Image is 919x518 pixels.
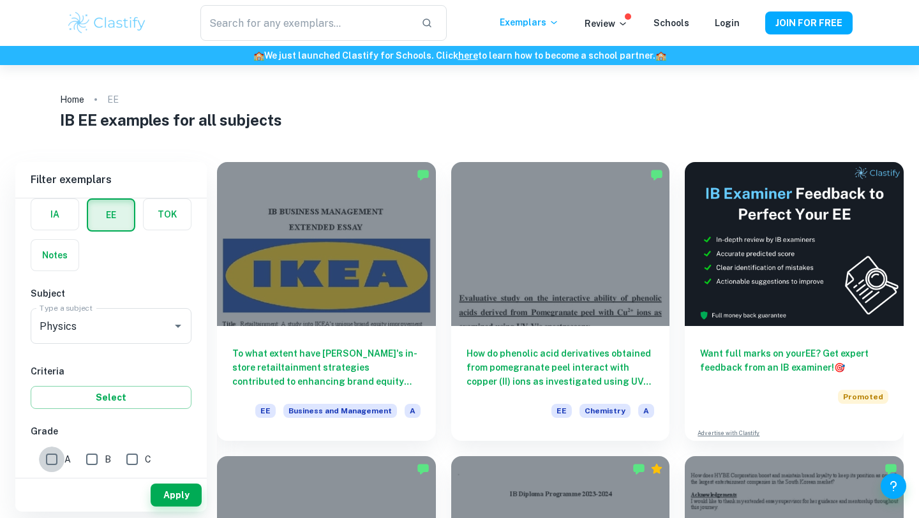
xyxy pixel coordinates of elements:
p: EE [107,93,119,107]
a: Login [715,18,740,28]
a: here [458,50,478,61]
p: Exemplars [500,15,559,29]
button: IA [31,199,78,230]
a: Advertise with Clastify [698,429,759,438]
h6: We just launched Clastify for Schools. Click to learn how to become a school partner. [3,48,916,63]
button: JOIN FOR FREE [765,11,853,34]
div: Premium [650,463,663,475]
span: C [145,452,151,466]
span: EE [255,404,276,418]
h6: How do phenolic acid derivatives obtained from pomegranate peel interact with copper (II) ions as... [467,346,655,389]
a: To what extent have [PERSON_NAME]'s in-store retailtainment strategies contributed to enhancing b... [217,162,436,441]
label: Type a subject [40,302,93,313]
span: A [64,452,71,466]
h6: Want full marks on your EE ? Get expert feedback from an IB examiner! [700,346,888,374]
img: Marked [885,463,897,475]
span: A [638,404,654,418]
p: Review [585,17,628,31]
h6: Criteria [31,364,191,378]
button: Help and Feedback [881,473,906,499]
button: Notes [31,240,78,270]
h1: IB EE examples for all subjects [60,108,860,131]
img: Marked [417,168,430,181]
img: Marked [650,168,663,181]
button: Open [169,317,187,335]
span: B [105,452,111,466]
input: Search for any exemplars... [200,5,411,41]
button: TOK [144,199,191,230]
img: Marked [632,463,645,475]
img: Marked [417,463,430,475]
a: How do phenolic acid derivatives obtained from pomegranate peel interact with copper (II) ions as... [451,162,670,441]
img: Thumbnail [685,162,904,326]
span: 🏫 [655,50,666,61]
span: 🏫 [253,50,264,61]
button: Select [31,386,191,409]
span: EE [551,404,572,418]
a: Schools [654,18,689,28]
h6: Subject [31,286,191,300]
span: Chemistry [579,404,631,418]
h6: Grade [31,424,191,438]
h6: To what extent have [PERSON_NAME]'s in-store retailtainment strategies contributed to enhancing b... [232,346,421,389]
span: 🎯 [834,362,845,373]
img: Clastify logo [66,10,147,36]
h6: Filter exemplars [15,162,207,198]
span: Business and Management [283,404,397,418]
span: Promoted [838,390,888,404]
button: Apply [151,484,202,507]
span: A [405,404,421,418]
a: Home [60,91,84,108]
button: EE [88,200,134,230]
a: Want full marks on yourEE? Get expert feedback from an IB examiner!PromotedAdvertise with Clastify [685,162,904,441]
